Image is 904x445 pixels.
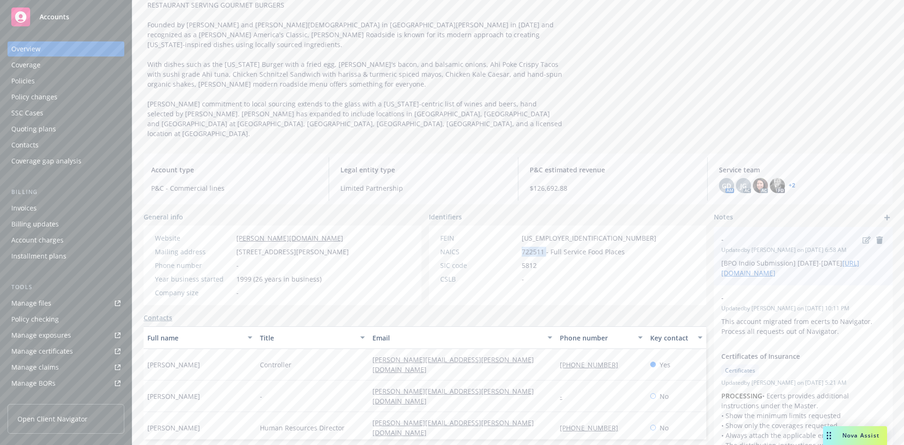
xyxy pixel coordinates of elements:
[842,431,880,439] span: Nova Assist
[144,212,183,222] span: General info
[11,217,59,232] div: Billing updates
[522,233,656,243] span: [US_EMPLOYER_IDENTIFICATION_NUMBER]
[440,233,518,243] div: FEIN
[8,57,124,73] a: Coverage
[11,360,59,375] div: Manage claims
[8,201,124,216] a: Invoices
[151,183,317,193] span: P&C - Commercial lines
[530,165,696,175] span: P&C estimated revenue
[8,187,124,197] div: Billing
[725,366,755,375] span: Certificates
[11,89,57,105] div: Policy changes
[8,392,124,407] a: Summary of insurance
[8,217,124,232] a: Billing updates
[11,41,40,57] div: Overview
[8,121,124,137] a: Quoting plans
[714,212,733,223] span: Notes
[236,234,343,243] a: [PERSON_NAME][DOMAIN_NAME]
[789,183,795,188] a: +2
[147,391,200,401] span: [PERSON_NAME]
[721,258,885,278] p: [BPO Indio Submission] [DATE]-[DATE]
[40,13,69,21] span: Accounts
[8,89,124,105] a: Policy changes
[721,304,885,313] span: Updated by [PERSON_NAME] on [DATE] 10:11 PM
[881,212,893,223] a: add
[147,423,200,433] span: [PERSON_NAME]
[260,423,345,433] span: Human Resources Director
[8,360,124,375] a: Manage claims
[560,360,626,369] a: [PHONE_NUMBER]
[8,41,124,57] a: Overview
[721,351,861,361] span: Certificates of Insurance
[11,328,71,343] div: Manage exposures
[369,326,556,349] button: Email
[372,418,534,437] a: [PERSON_NAME][EMAIL_ADDRESS][PERSON_NAME][DOMAIN_NAME]
[429,212,462,222] span: Identifiers
[8,105,124,121] a: SSC Cases
[530,183,696,193] span: $126,692.88
[522,260,537,270] span: 5812
[721,379,885,387] span: Updated by [PERSON_NAME] on [DATE] 5:21 AM
[236,288,239,298] span: -
[147,333,242,343] div: Full name
[560,333,632,343] div: Phone number
[714,285,893,344] div: -Updatedby [PERSON_NAME] on [DATE] 10:11 PMThis account migrated from ecerts to Navigator. Proces...
[823,426,835,445] div: Drag to move
[155,274,233,284] div: Year business started
[650,333,692,343] div: Key contact
[440,260,518,270] div: SIC code
[721,391,762,400] strong: PROCESSING
[721,235,861,244] span: -
[260,360,291,370] span: Controller
[8,296,124,311] a: Manage files
[155,260,233,270] div: Phone number
[660,391,669,401] span: No
[740,181,747,191] span: JG
[8,138,124,153] a: Contacts
[372,333,542,343] div: Email
[260,391,262,401] span: -
[721,246,885,254] span: Updated by [PERSON_NAME] on [DATE] 6:58 AM
[560,423,626,432] a: [PHONE_NUMBER]
[11,233,64,248] div: Account charges
[256,326,369,349] button: Title
[11,344,73,359] div: Manage certificates
[147,360,200,370] span: [PERSON_NAME]
[660,360,670,370] span: Yes
[556,326,646,349] button: Phone number
[372,387,534,405] a: [PERSON_NAME][EMAIL_ADDRESS][PERSON_NAME][DOMAIN_NAME]
[522,274,524,284] span: -
[11,312,59,327] div: Policy checking
[11,376,56,391] div: Manage BORs
[260,333,355,343] div: Title
[8,376,124,391] a: Manage BORs
[861,235,872,246] a: edit
[770,178,785,193] img: photo
[753,178,768,193] img: photo
[560,392,570,401] a: -
[721,293,861,303] span: -
[155,247,233,257] div: Mailing address
[646,326,706,349] button: Key contact
[11,201,37,216] div: Invoices
[17,414,88,424] span: Open Client Navigator
[11,154,81,169] div: Coverage gap analysis
[236,260,239,270] span: -
[340,165,507,175] span: Legal entity type
[11,105,43,121] div: SSC Cases
[155,233,233,243] div: Website
[823,426,887,445] button: Nova Assist
[440,274,518,284] div: CSLB
[8,249,124,264] a: Installment plans
[8,283,124,292] div: Tools
[8,344,124,359] a: Manage certificates
[719,165,885,175] span: Service team
[11,57,40,73] div: Coverage
[11,73,35,89] div: Policies
[714,227,893,285] div: -editremoveUpdatedby [PERSON_NAME] on [DATE] 6:58 AM[BPO Indio Submission] [DATE]-[DATE][URL][DOM...
[372,355,534,374] a: [PERSON_NAME][EMAIL_ADDRESS][PERSON_NAME][DOMAIN_NAME]
[8,4,124,30] a: Accounts
[11,121,56,137] div: Quoting plans
[721,317,874,336] span: This account migrated from ecerts to Navigator. Process all requests out of Navigator.
[11,296,51,311] div: Manage files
